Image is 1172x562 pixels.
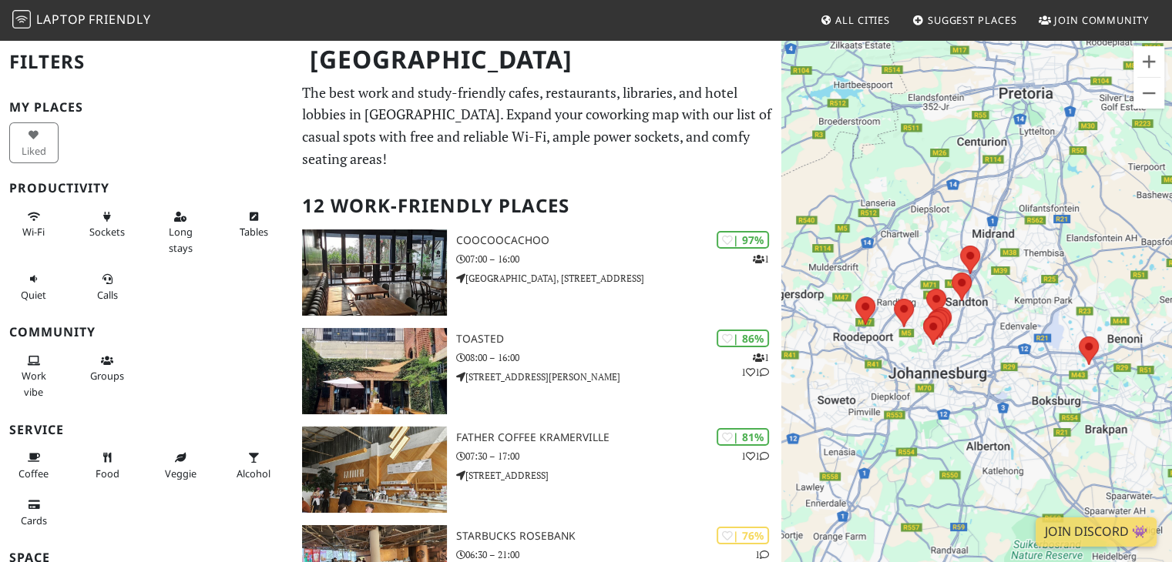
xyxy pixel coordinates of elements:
[9,445,59,486] button: Coffee
[1054,13,1149,27] span: Join Community
[456,468,782,483] p: [STREET_ADDRESS]
[297,38,778,81] h1: [GEOGRAPHIC_DATA]
[82,445,132,486] button: Food
[21,513,47,527] span: Credit cards
[906,6,1023,34] a: Suggest Places
[717,428,769,446] div: | 81%
[456,234,782,247] h3: Coocoocachoo
[165,467,196,480] span: Veggie
[96,467,119,480] span: Food
[456,252,782,266] p: 07:00 – 16:00
[293,427,781,513] a: Father Coffee Kramerville | 81% 11 Father Coffee Kramerville 07:30 – 17:00 [STREET_ADDRESS]
[156,204,205,260] button: Long stays
[293,328,781,414] a: Toasted | 86% 111 Toasted 08:00 – 16:00 [STREET_ADDRESS][PERSON_NAME]
[97,288,118,302] span: Video/audio calls
[456,271,782,286] p: [GEOGRAPHIC_DATA], [STREET_ADDRESS]
[89,225,125,239] span: Power sockets
[717,330,769,347] div: | 86%
[82,348,132,389] button: Groups
[12,10,31,28] img: LaptopFriendly
[22,369,46,398] span: People working
[1033,6,1155,34] a: Join Community
[456,547,782,562] p: 06:30 – 21:00
[9,423,284,437] h3: Service
[456,449,782,463] p: 07:30 – 17:00
[741,449,769,463] p: 1 1
[302,427,446,513] img: Father Coffee Kramerville
[9,38,284,85] h2: Filters
[753,252,769,266] p: 1
[9,100,284,115] h3: My Places
[717,527,769,544] div: | 76%
[237,467,270,480] span: Alcohol
[293,229,781,316] a: Coocoocachoo | 97% 1 Coocoocachoo 07:00 – 16:00 [GEOGRAPHIC_DATA], [STREET_ADDRESS]
[229,445,278,486] button: Alcohol
[12,7,151,34] a: LaptopFriendly LaptopFriendly
[9,204,59,245] button: Wi-Fi
[9,325,284,340] h3: Community
[814,6,896,34] a: All Cities
[240,225,268,239] span: Work-friendly tables
[9,266,59,307] button: Quiet
[302,229,446,316] img: Coocoocachoo
[1133,78,1164,109] button: Zoom out
[22,225,45,239] span: Stable Wi-Fi
[9,181,284,196] h3: Productivity
[456,350,782,365] p: 08:00 – 16:00
[89,11,150,28] span: Friendly
[928,13,1017,27] span: Suggest Places
[169,225,193,254] span: Long stays
[741,350,769,380] p: 1 1 1
[90,369,124,383] span: Group tables
[456,333,782,346] h3: Toasted
[82,204,132,245] button: Sockets
[9,348,59,404] button: Work vibe
[36,11,86,28] span: Laptop
[156,445,205,486] button: Veggie
[755,547,769,562] p: 1
[302,82,772,170] p: The best work and study-friendly cafes, restaurants, libraries, and hotel lobbies in [GEOGRAPHIC_...
[835,13,890,27] span: All Cities
[1036,517,1157,547] a: Join Discord 👾
[456,530,782,543] h3: Starbucks Rosebank
[18,467,49,480] span: Coffee
[302,182,772,229] h2: 12 Work-Friendly Places
[1133,46,1164,77] button: Zoom in
[717,231,769,249] div: | 97%
[229,204,278,245] button: Tables
[82,266,132,307] button: Calls
[456,370,782,384] p: [STREET_ADDRESS][PERSON_NAME]
[21,288,46,302] span: Quiet
[456,431,782,444] h3: Father Coffee Kramerville
[9,492,59,533] button: Cards
[302,328,446,414] img: Toasted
